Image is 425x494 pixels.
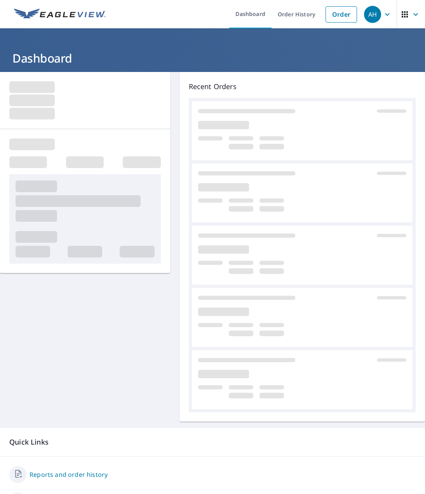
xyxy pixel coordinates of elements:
[9,50,416,66] h1: Dashboard
[9,437,416,447] p: Quick Links
[326,6,357,23] a: Order
[30,470,108,479] a: Reports and order history
[364,6,381,23] div: AH
[14,9,106,20] img: EV Logo
[189,81,416,92] p: Recent Orders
